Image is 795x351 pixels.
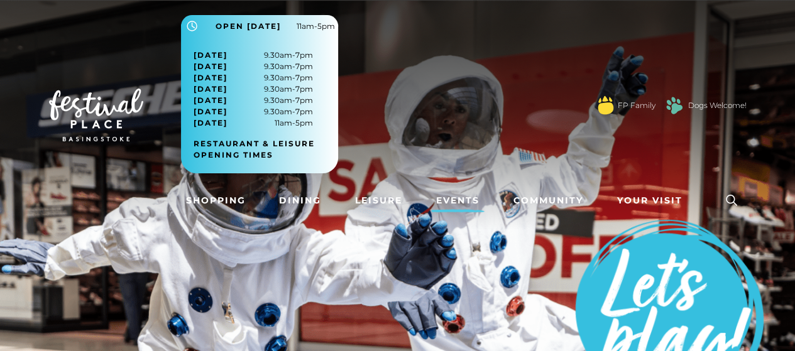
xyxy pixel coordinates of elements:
a: Events [431,189,485,212]
span: [DATE] [194,72,228,84]
span: [DATE] [194,117,228,129]
span: [DATE] [194,61,228,72]
a: Dining [274,189,326,212]
a: Community [508,189,588,212]
a: FP Family [618,100,655,111]
span: 9.30am-7pm [194,61,313,72]
span: Open [DATE] [216,21,281,32]
span: [DATE] [194,95,228,106]
img: Festival Place Logo [49,89,143,141]
span: 9.30am-7pm [194,106,313,117]
span: 9.30am-7pm [194,72,313,84]
button: Open [DATE] 11am-5pm [181,15,338,37]
span: 11am-5pm [194,117,313,129]
a: Shopping [181,189,251,212]
a: Restaurant & Leisure opening times [194,138,335,161]
span: 9.30am-7pm [194,95,313,106]
a: Dogs Welcome! [688,100,747,111]
span: 9.30am-7pm [194,84,313,95]
span: [DATE] [194,106,228,117]
span: 9.30am-7pm [194,50,313,61]
span: [DATE] [194,50,228,61]
span: [DATE] [194,84,228,95]
span: Your Visit [617,194,683,207]
a: Leisure [350,189,407,212]
a: Your Visit [612,189,694,212]
span: 11am-5pm [297,21,335,32]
